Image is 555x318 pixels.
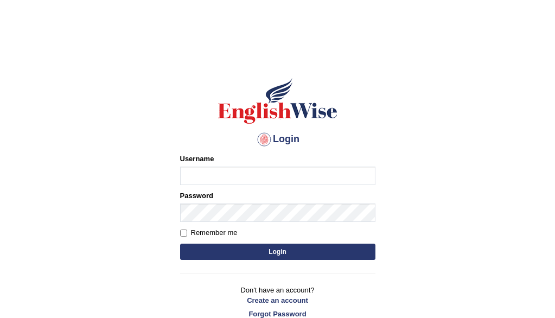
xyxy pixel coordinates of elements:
input: Remember me [180,230,187,237]
button: Login [180,244,375,260]
a: Create an account [180,295,375,306]
img: Logo of English Wise sign in for intelligent practice with AI [216,77,340,125]
label: Username [180,154,214,164]
h4: Login [180,131,375,148]
label: Password [180,190,213,201]
label: Remember me [180,227,238,238]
